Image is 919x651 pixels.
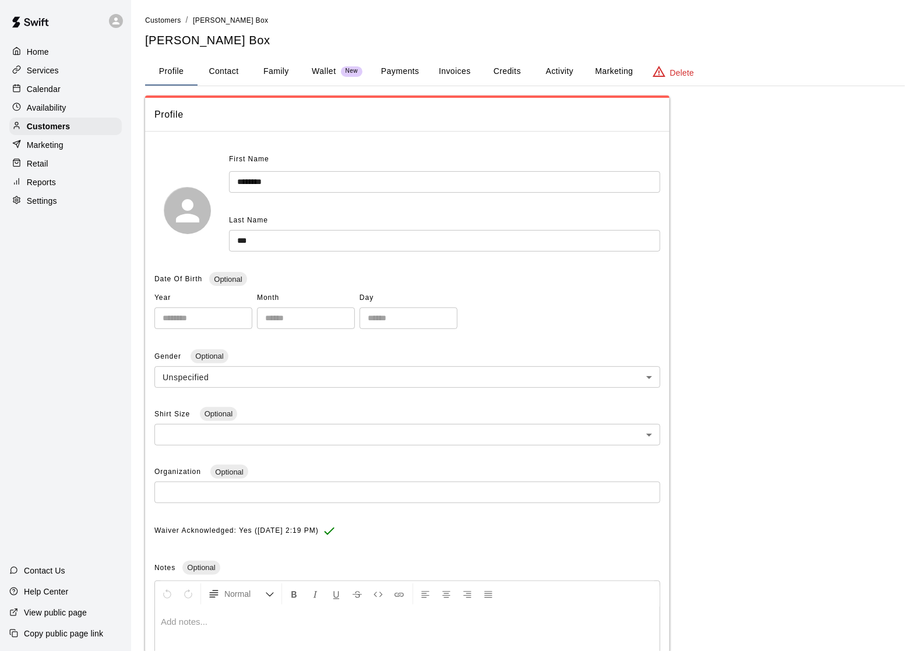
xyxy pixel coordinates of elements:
button: Invoices [428,58,481,86]
p: Marketing [27,139,64,151]
p: Reports [27,176,56,188]
span: Optional [209,275,247,284]
span: Month [257,289,355,307]
button: Format Bold [284,583,304,604]
button: Redo [178,583,198,604]
span: Optional [210,468,248,476]
nav: breadcrumb [145,14,905,27]
button: Credits [481,58,533,86]
span: Normal [224,588,265,600]
li: / [186,14,188,26]
button: Format Strikethrough [347,583,367,604]
span: Gender [154,352,184,360]
button: Marketing [586,58,642,86]
span: First Name [229,150,269,169]
p: Wallet [312,65,336,77]
p: Copy public page link [24,628,103,639]
p: Contact Us [24,565,65,576]
span: Date Of Birth [154,275,202,283]
p: Delete [670,67,694,79]
span: Day [360,289,457,307]
p: Services [27,65,59,76]
a: Availability [9,99,122,116]
button: Left Align [416,583,435,604]
button: Formatting Options [203,583,279,604]
a: Services [9,62,122,79]
a: Home [9,43,122,61]
div: Unspecified [154,366,660,388]
button: Activity [533,58,586,86]
span: Organization [154,468,203,476]
span: Customers [145,16,181,24]
p: Customers [27,121,70,132]
span: Shirt Size [154,410,193,418]
span: Optional [191,352,228,360]
button: Format Italics [305,583,325,604]
button: Undo [157,583,177,604]
span: [PERSON_NAME] Box [193,16,269,24]
p: Help Center [24,586,68,597]
button: Family [250,58,302,86]
p: Settings [27,195,57,207]
button: Justify Align [478,583,498,604]
button: Right Align [457,583,477,604]
span: Year [154,289,252,307]
a: Settings [9,192,122,210]
a: Reports [9,174,122,191]
span: Notes [154,564,175,572]
button: Contact [198,58,250,86]
p: Availability [27,102,66,114]
a: Customers [145,15,181,24]
span: Last Name [229,216,268,224]
span: New [341,68,362,75]
button: Payments [372,58,428,86]
button: Profile [145,58,198,86]
p: Calendar [27,83,61,95]
p: Home [27,46,49,58]
a: Customers [9,118,122,135]
a: Calendar [9,80,122,98]
div: basic tabs example [145,58,905,86]
p: View public page [24,607,87,618]
p: Retail [27,158,48,169]
button: Format Underline [326,583,346,604]
button: Center Align [436,583,456,604]
span: Waiver Acknowledged: Yes ([DATE] 2:19 PM) [154,522,319,540]
a: Marketing [9,136,122,154]
span: Optional [200,409,237,418]
span: Profile [154,107,660,122]
button: Insert Link [389,583,409,604]
span: Optional [182,563,220,572]
h5: [PERSON_NAME] Box [145,33,905,48]
button: Insert Code [368,583,388,604]
a: Retail [9,155,122,172]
